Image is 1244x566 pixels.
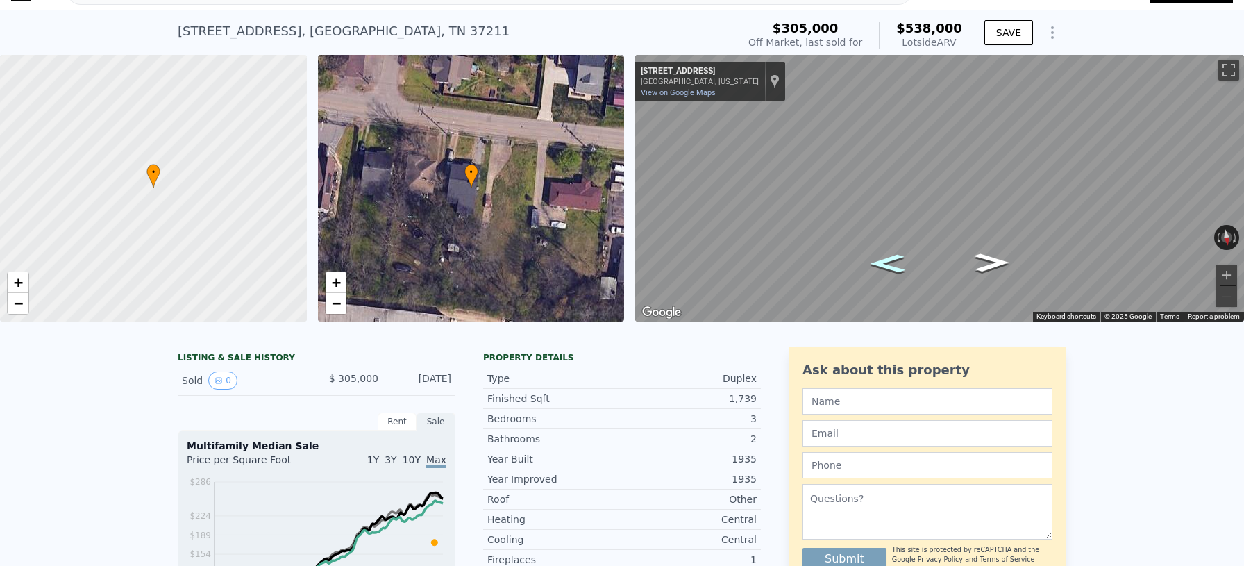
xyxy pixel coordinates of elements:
a: Open this area in Google Maps (opens a new window) [639,303,684,322]
a: Zoom out [8,293,28,314]
div: Street View [635,55,1244,322]
a: Zoom in [8,272,28,293]
div: Off Market, last sold for [748,35,862,49]
span: 3Y [385,454,396,465]
button: View historical data [208,372,237,390]
div: • [464,164,478,188]
span: − [331,294,340,312]
div: Year Improved [487,472,622,486]
a: Zoom in [326,272,346,293]
button: Toggle fullscreen view [1218,60,1239,81]
img: Google [639,303,684,322]
div: [STREET_ADDRESS] , [GEOGRAPHIC_DATA] , TN 37211 [178,22,510,41]
input: Email [802,420,1052,447]
div: Roof [487,492,622,506]
div: Property details [483,352,761,363]
div: 3 [622,412,757,426]
tspan: $154 [190,549,211,559]
div: Type [487,372,622,385]
div: [GEOGRAPHIC_DATA], [US_STATE] [641,77,759,86]
a: Privacy Policy [918,556,963,563]
div: Finished Sqft [487,392,622,406]
span: + [331,274,340,291]
div: Central [622,513,757,526]
input: Phone [802,452,1052,478]
div: Sold [182,372,305,390]
div: 2 [622,432,757,446]
div: Cooling [487,533,622,547]
div: Central [622,533,757,547]
a: Terms (opens in new tab) [1160,313,1179,320]
path: Go West, Veritas St [959,249,1025,276]
div: 1935 [622,452,757,466]
div: [DATE] [389,372,451,390]
div: Sale [417,413,455,431]
div: • [146,164,160,188]
button: SAVE [984,20,1033,45]
div: Other [622,492,757,506]
button: Keyboard shortcuts [1036,312,1096,322]
span: + [14,274,23,291]
a: View on Google Maps [641,88,716,97]
button: Zoom out [1216,286,1237,307]
button: Reset the view [1220,224,1234,251]
div: Multifamily Median Sale [187,439,446,453]
a: Show location on map [770,74,780,89]
button: Rotate clockwise [1232,225,1240,250]
tspan: $286 [190,477,211,487]
div: 1935 [622,472,757,486]
span: − [14,294,23,312]
a: Terms of Service [980,556,1034,563]
input: Name [802,388,1052,415]
span: 10Y [403,454,421,465]
span: 1Y [367,454,379,465]
div: Lotside ARV [896,35,962,49]
button: Show Options [1039,19,1066,47]
a: Zoom out [326,293,346,314]
div: Year Built [487,452,622,466]
span: $538,000 [896,21,962,35]
div: Map [635,55,1244,322]
div: Price per Square Foot [187,453,317,475]
div: Heating [487,513,622,526]
span: • [146,166,160,178]
div: Duplex [622,372,757,385]
div: Ask about this property [802,360,1052,380]
div: Rent [378,413,417,431]
path: Go East, Veritas St [855,250,921,277]
button: Rotate counterclockwise [1214,225,1222,250]
span: • [464,166,478,178]
tspan: $224 [190,511,211,521]
span: $ 305,000 [329,373,378,384]
div: Bedrooms [487,412,622,426]
div: [STREET_ADDRESS] [641,66,759,77]
button: Zoom in [1216,265,1237,285]
div: 1,739 [622,392,757,406]
div: Bathrooms [487,432,622,446]
span: $305,000 [773,21,839,35]
span: © 2025 Google [1104,313,1152,320]
div: LISTING & SALE HISTORY [178,352,455,366]
span: Max [426,454,446,468]
tspan: $189 [190,531,211,540]
a: Report a problem [1188,313,1240,320]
